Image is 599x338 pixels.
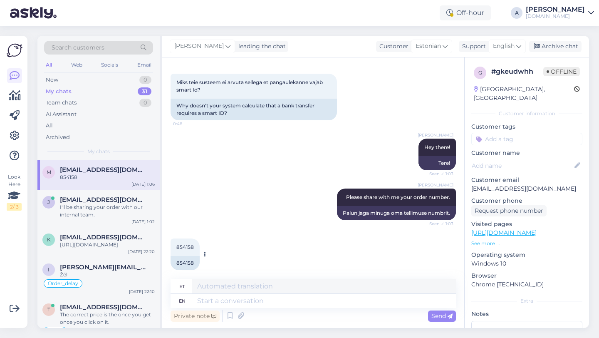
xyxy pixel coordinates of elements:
[52,43,104,52] span: Search customers
[47,236,51,243] span: k
[46,110,77,119] div: AI Assistant
[139,99,151,107] div: 0
[46,76,58,84] div: New
[47,169,51,175] span: m
[493,42,515,51] span: English
[7,203,22,211] div: 2 / 3
[60,241,155,249] div: [URL][DOMAIN_NAME]
[46,133,70,142] div: Archived
[418,182,453,188] span: [PERSON_NAME]
[526,6,585,13] div: [PERSON_NAME]
[235,42,286,51] div: leading the chat
[471,259,582,268] p: Windows 10
[472,161,573,170] input: Add name
[60,303,146,311] span: taiffu@hotmail.com
[60,196,146,204] span: jaak.ilves@gmail.com
[173,271,204,277] span: 1:06
[131,219,155,225] div: [DATE] 1:02
[422,221,453,227] span: Seen ✓ 1:03
[422,171,453,177] span: Seen ✓ 1:03
[173,121,204,127] span: 0:48
[60,234,146,241] span: kortenodcc@gmail.com
[48,281,78,286] span: Order_delay
[46,99,77,107] div: Team chats
[60,271,155,278] div: Žēl
[46,87,72,96] div: My chats
[471,280,582,289] p: Chrome [TECHNICAL_ID]
[176,79,324,93] span: Miks teie susteem ei arvuta sellega et pangaulekanne vajab smart Id?
[474,85,574,102] div: [GEOGRAPHIC_DATA], [GEOGRAPHIC_DATA]
[179,279,185,293] div: et
[69,60,84,70] div: Web
[471,176,582,184] p: Customer email
[47,306,50,313] span: t
[7,173,22,211] div: Look Here
[459,42,486,51] div: Support
[471,110,582,117] div: Customer information
[60,263,146,271] span: inga-kun@inbox.lv
[337,206,456,220] div: Palun jaga minuga oma tellimuse numbrit.
[471,122,582,131] p: Customer tags
[471,184,582,193] p: [EMAIL_ADDRESS][DOMAIN_NAME]
[529,41,582,52] div: Archive chat
[131,181,155,187] div: [DATE] 1:06
[171,256,200,270] div: 854158
[60,174,155,181] div: 854158
[491,67,543,77] div: # gkeudwhh
[136,60,153,70] div: Email
[179,294,186,308] div: en
[46,122,53,130] div: All
[526,13,585,20] div: [DOMAIN_NAME]
[440,5,491,20] div: Off-hour
[471,196,582,205] p: Customer phone
[418,132,453,138] span: [PERSON_NAME]
[471,297,582,305] div: Extra
[139,76,151,84] div: 0
[171,99,337,120] div: Why doesn't your system calculate that a bank transfer requires a smart ID?
[478,70,482,76] span: g
[138,87,151,96] div: 31
[174,42,224,51] span: [PERSON_NAME]
[543,67,580,76] span: Offline
[526,6,594,20] a: [PERSON_NAME][DOMAIN_NAME]
[424,144,450,150] span: Hey there!
[471,271,582,280] p: Browser
[346,194,450,200] span: Please share with me your order number.
[511,7,522,19] div: A
[60,311,155,326] div: The correct price is the once you get once you click on it.
[416,42,441,51] span: Estonian
[48,266,50,273] span: i
[471,220,582,229] p: Visited pages
[7,42,22,58] img: Askly Logo
[176,244,194,250] span: 854158
[471,240,582,247] p: See more ...
[471,251,582,259] p: Operating system
[471,133,582,145] input: Add a tag
[44,60,54,70] div: All
[128,249,155,255] div: [DATE] 22:20
[99,60,120,70] div: Socials
[431,312,453,320] span: Send
[471,310,582,318] p: Notes
[171,311,220,322] div: Private note
[129,288,155,295] div: [DATE] 22:10
[471,205,547,216] div: Request phone number
[87,148,110,155] span: My chats
[60,204,155,219] div: I'll be sharing your order with our internal team.
[471,149,582,157] p: Customer name
[47,199,50,205] span: j
[60,166,146,174] span: myojin199@gmail.com
[418,156,456,170] div: Tere!
[471,229,537,236] a: [URL][DOMAIN_NAME]
[376,42,408,51] div: Customer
